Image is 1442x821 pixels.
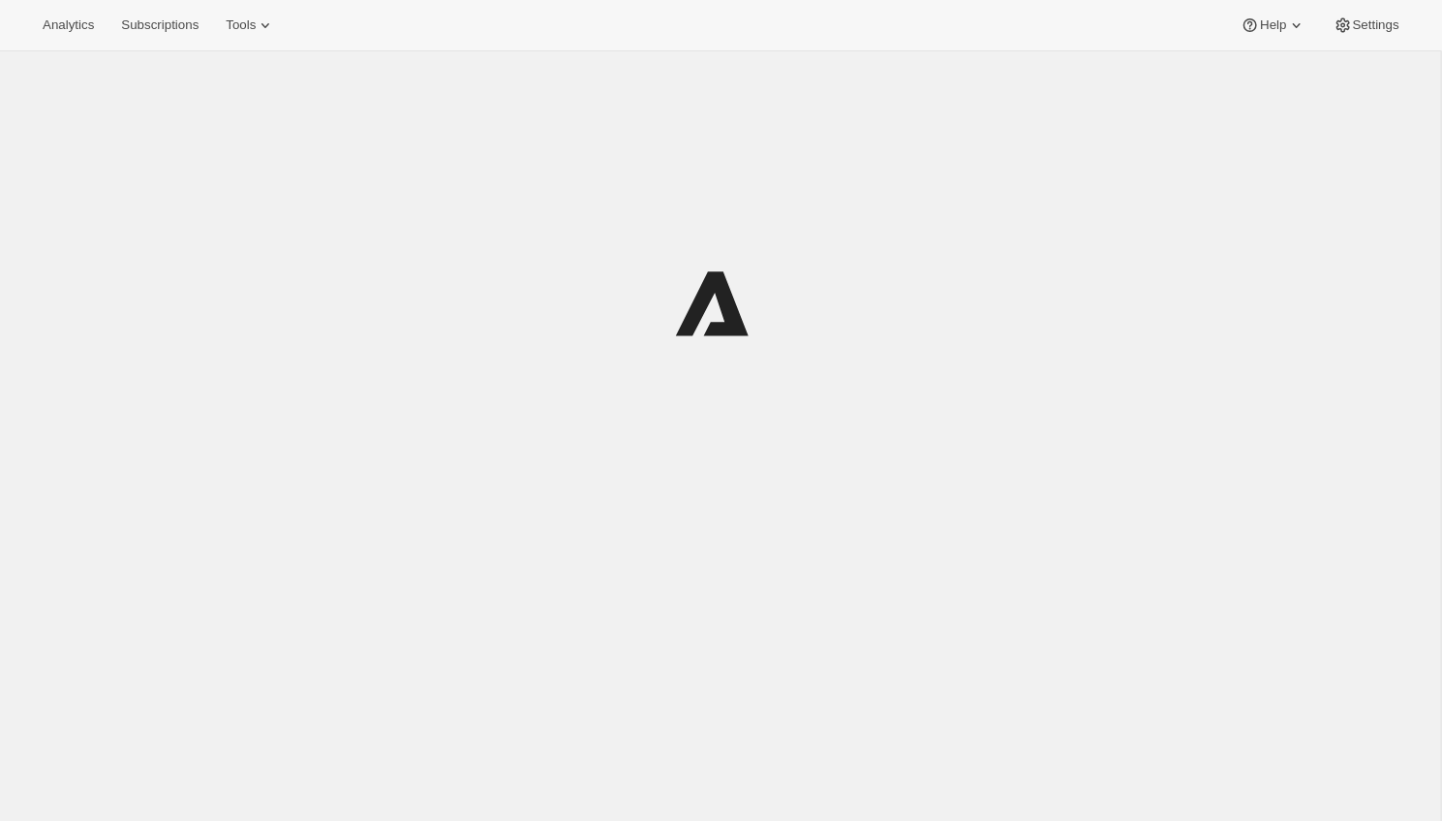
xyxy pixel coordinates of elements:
button: Help [1229,12,1317,39]
span: Settings [1353,17,1399,33]
span: Analytics [43,17,94,33]
span: Subscriptions [121,17,199,33]
button: Analytics [31,12,106,39]
button: Tools [214,12,287,39]
button: Settings [1322,12,1411,39]
span: Help [1260,17,1286,33]
span: Tools [226,17,256,33]
button: Subscriptions [109,12,210,39]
